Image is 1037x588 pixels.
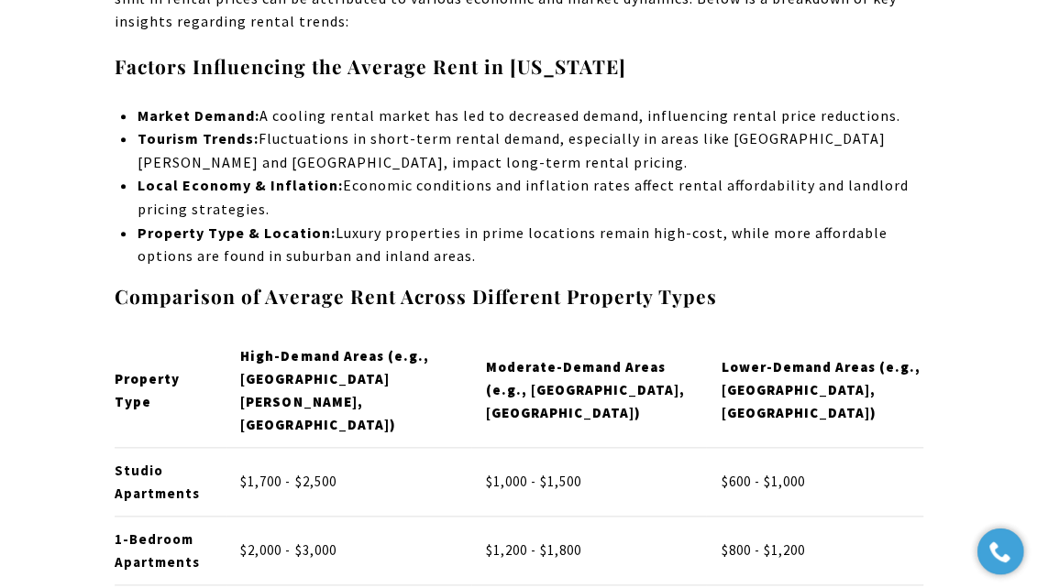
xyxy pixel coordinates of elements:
strong: Comparison of Average Rent Across Different Property Types [115,283,717,309]
td: $1,000 - $1,500 [471,448,707,517]
td: $1,200 - $1,800 [471,517,707,585]
strong: Property Type & Location: [137,223,335,242]
strong: High-Demand Areas (e.g., [GEOGRAPHIC_DATA][PERSON_NAME], [GEOGRAPHIC_DATA]) [240,347,428,433]
strong: 1-Bedroom Apartments [115,530,200,571]
strong: Market Demand: [137,106,259,125]
td: $600 - $1,000 [706,448,922,517]
strong: Tourism Trends: [137,129,258,147]
li: Economic conditions and inflation rates affect rental affordability and landlord pricing strategies. [137,174,922,221]
strong: Lower-Demand Areas (e.g., [GEOGRAPHIC_DATA], [GEOGRAPHIC_DATA]) [722,358,921,421]
li: A cooling rental market has led to decreased demand, influencing rental price reductions. [137,104,922,128]
td: $800 - $1,200 [706,517,922,585]
li: Fluctuations in short-term rental demand, especially in areas like [GEOGRAPHIC_DATA][PERSON_NAME]... [137,127,922,174]
strong: Factors Influencing the Average Rent in [US_STATE] [115,53,626,79]
li: Luxury properties in prime locations remain high-cost, while more affordable options are found in... [137,222,922,268]
td: $1,700 - $2,500 [226,448,471,517]
strong: Local Economy & Inflation: [137,176,342,194]
strong: Studio Apartments [115,462,200,502]
td: $2,000 - $3,000 [226,517,471,585]
strong: Property Type [115,370,180,410]
strong: Moderate-Demand Areas (e.g., [GEOGRAPHIC_DATA], [GEOGRAPHIC_DATA]) [486,358,685,421]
